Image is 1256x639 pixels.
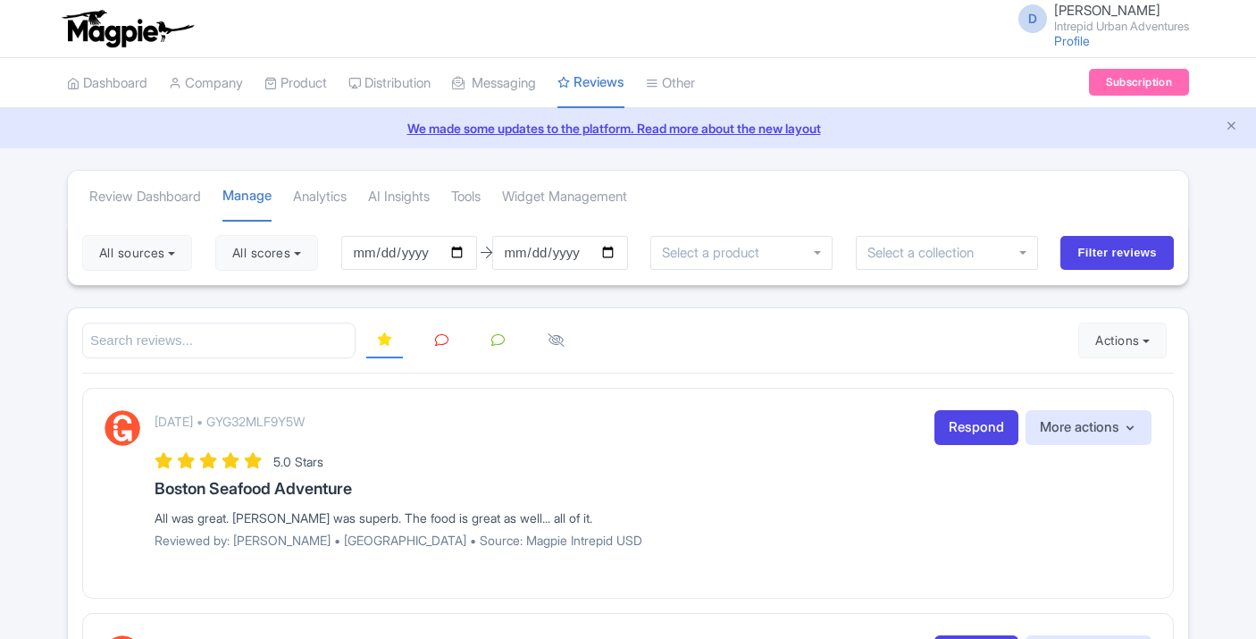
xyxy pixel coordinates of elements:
a: Other [646,59,695,108]
a: D [PERSON_NAME] Intrepid Urban Adventures [1008,4,1189,32]
div: All was great. [PERSON_NAME] was superb. The food is great as well... all of it. [155,509,1151,527]
a: We made some updates to the platform. Read more about the new layout [11,119,1245,138]
input: Select a product [662,245,769,261]
a: Distribution [348,59,431,108]
span: [PERSON_NAME] [1054,2,1160,19]
p: Reviewed by: [PERSON_NAME] • [GEOGRAPHIC_DATA] • Source: Magpie Intrepid USD [155,531,1151,550]
small: Intrepid Urban Adventures [1054,21,1189,32]
span: D [1018,4,1047,33]
a: Reviews [557,58,624,109]
a: Product [264,59,327,108]
a: Manage [222,172,272,223]
button: Actions [1078,323,1167,358]
a: Dashboard [67,59,147,108]
h3: Boston Seafood Adventure [155,480,1151,498]
a: Tools [451,172,481,222]
a: Messaging [452,59,536,108]
input: Search reviews... [82,323,356,359]
button: Close announcement [1225,117,1238,138]
a: Widget Management [502,172,627,222]
a: Subscription [1089,69,1189,96]
input: Filter reviews [1060,236,1174,270]
button: More actions [1026,410,1151,445]
a: AI Insights [368,172,430,222]
a: Company [169,59,243,108]
input: Select a collection [867,245,986,261]
button: All scores [215,235,318,271]
img: GetYourGuide Logo [105,410,140,446]
a: Analytics [293,172,347,222]
img: logo-ab69f6fb50320c5b225c76a69d11143b.png [58,9,197,48]
p: [DATE] • GYG32MLF9Y5W [155,412,305,431]
span: 5.0 Stars [273,454,323,469]
a: Profile [1054,33,1090,48]
a: Review Dashboard [89,172,201,222]
button: All sources [82,235,192,271]
a: Respond [934,410,1018,445]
